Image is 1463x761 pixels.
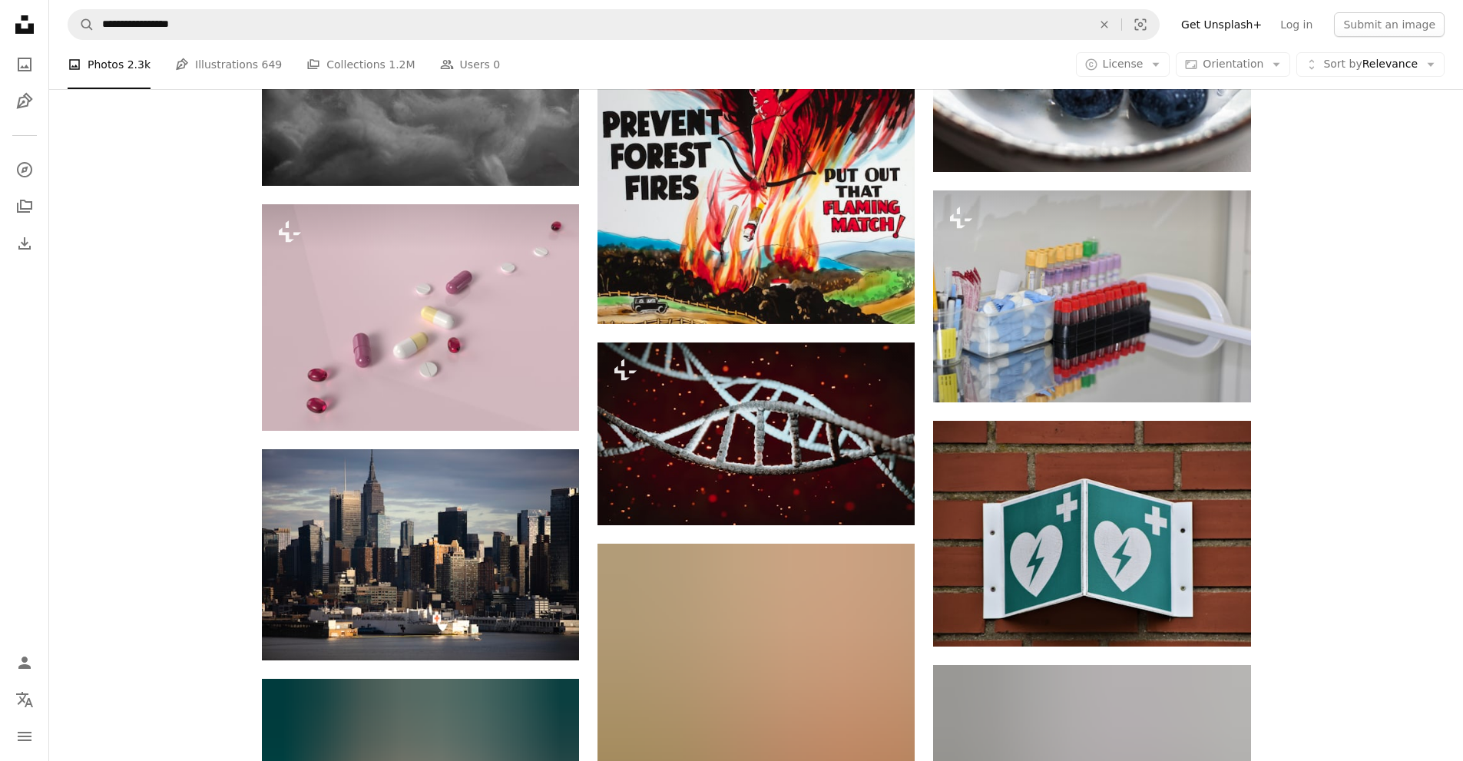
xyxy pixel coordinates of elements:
[9,721,40,752] button: Menu
[1323,57,1418,72] span: Relevance
[1271,12,1322,37] a: Log in
[9,191,40,222] a: Collections
[262,56,283,73] span: 649
[389,56,415,73] span: 1.2M
[262,449,579,660] img: white ship on sea near city buildings during daytime
[306,40,415,89] a: Collections 1.2M
[597,179,915,193] a: prevent forest fires text overlay
[262,204,579,431] img: a group of pills sitting on top of a pink surface
[9,228,40,259] a: Download History
[1296,52,1445,77] button: Sort byRelevance
[1122,10,1159,39] button: Visual search
[1334,12,1445,37] button: Submit an image
[440,40,501,89] a: Users 0
[9,86,40,117] a: Illustrations
[9,647,40,678] a: Log in / Sign up
[9,154,40,185] a: Explore
[1087,10,1121,39] button: Clear
[68,9,1160,40] form: Find visuals sitewide
[68,10,94,39] button: Search Unsplash
[9,684,40,715] button: Language
[597,426,915,440] a: a close up of a red and white design
[1176,52,1290,77] button: Orientation
[493,56,500,73] span: 0
[175,40,282,89] a: Illustrations 649
[1172,12,1271,37] a: Get Unsplash+
[9,9,40,43] a: Home — Unsplash
[933,190,1250,402] img: a bunch of toothbrushes and toothpaste on a shelf
[1103,58,1144,70] span: License
[597,342,915,525] img: a close up of a red and white design
[933,526,1250,540] a: green and white arrow sign
[1076,52,1170,77] button: License
[1323,58,1362,70] span: Sort by
[1203,58,1263,70] span: Orientation
[9,49,40,80] a: Photos
[933,289,1250,303] a: a bunch of toothbrushes and toothpaste on a shelf
[262,548,579,561] a: white ship on sea near city buildings during daytime
[262,310,579,324] a: a group of pills sitting on top of a pink surface
[933,421,1250,647] img: green and white arrow sign
[597,49,915,324] img: prevent forest fires text overlay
